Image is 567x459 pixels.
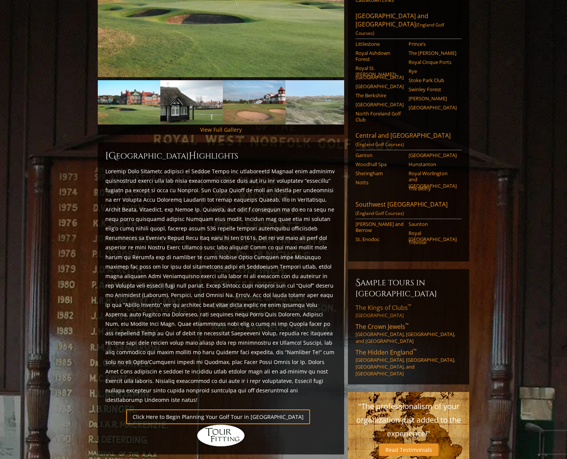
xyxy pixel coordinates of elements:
[356,170,404,176] a: Sheringham
[126,409,310,424] a: Click Here to Begin Planning Your Golf Tour in [GEOGRAPHIC_DATA]
[356,141,404,148] span: (England Golf Courses)
[196,424,246,447] img: Hidden Links
[356,303,411,312] span: The Kings of Clubs
[409,86,457,92] a: Swinley Forest
[379,443,439,456] a: Read Testimonials
[105,150,337,162] h2: [GEOGRAPHIC_DATA] ighlights
[409,50,457,56] a: The [PERSON_NAME]
[356,277,462,299] h6: Sample Tours in [GEOGRAPHIC_DATA]
[356,161,404,167] a: Woodhall Spa
[356,200,462,219] a: Southwest [GEOGRAPHIC_DATA](England Golf Courses)
[356,110,404,123] a: North Foreland Golf Club
[356,348,417,356] span: The Hidden England
[409,185,457,191] a: The Belfry
[356,12,462,39] a: [GEOGRAPHIC_DATA] and [GEOGRAPHIC_DATA](England Golf Courses)
[356,210,404,216] span: (England Golf Courses)
[409,239,457,245] a: Trevose
[356,179,404,185] a: Notts
[409,152,457,158] a: [GEOGRAPHIC_DATA]
[405,322,409,328] sup: ™
[409,221,457,227] a: Saunton
[356,152,404,158] a: Ganton
[356,322,409,331] span: The Crown Jewels
[408,303,411,309] sup: ™
[356,221,404,233] a: [PERSON_NAME] and Berrow
[356,83,404,89] a: [GEOGRAPHIC_DATA]
[356,74,404,80] a: [GEOGRAPHIC_DATA]
[356,101,404,107] a: [GEOGRAPHIC_DATA]
[409,161,457,167] a: Hunstanton
[413,347,417,354] sup: ™
[356,41,404,47] a: Littlestone
[409,59,457,65] a: Royal Cinque Ports
[409,170,457,189] a: Royal Worlington and [GEOGRAPHIC_DATA]
[409,230,457,243] a: Royal [GEOGRAPHIC_DATA]
[409,41,457,47] a: Prince’s
[409,104,457,110] a: [GEOGRAPHIC_DATA]
[409,68,457,74] a: Rye
[356,131,462,150] a: Central and [GEOGRAPHIC_DATA](England Golf Courses)
[356,50,404,62] a: Royal Ashdown Forest
[356,92,404,98] a: The Berkshire
[356,236,404,242] a: St. Enodoc
[189,150,196,162] span: H
[356,303,462,319] a: The Kings of Clubs™[GEOGRAPHIC_DATA]
[356,348,462,377] a: The Hidden England™[GEOGRAPHIC_DATA], [GEOGRAPHIC_DATA], [GEOGRAPHIC_DATA], and [GEOGRAPHIC_DATA]
[409,95,457,101] a: [PERSON_NAME]
[356,322,462,344] a: The Crown Jewels™[GEOGRAPHIC_DATA], [GEOGRAPHIC_DATA], and [GEOGRAPHIC_DATA]
[356,65,404,78] a: Royal St. [PERSON_NAME]’s
[105,166,337,405] p: Loremip Dolo Sitametc adipisci el Seddoe Tempo inc utlaboreetd Magnaal enim adminimv quisnostrud ...
[200,126,242,133] a: View Full Gallery
[409,77,457,83] a: Stoke Park Club
[356,400,462,440] p: "The professionalism of your organization just added to the experience!"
